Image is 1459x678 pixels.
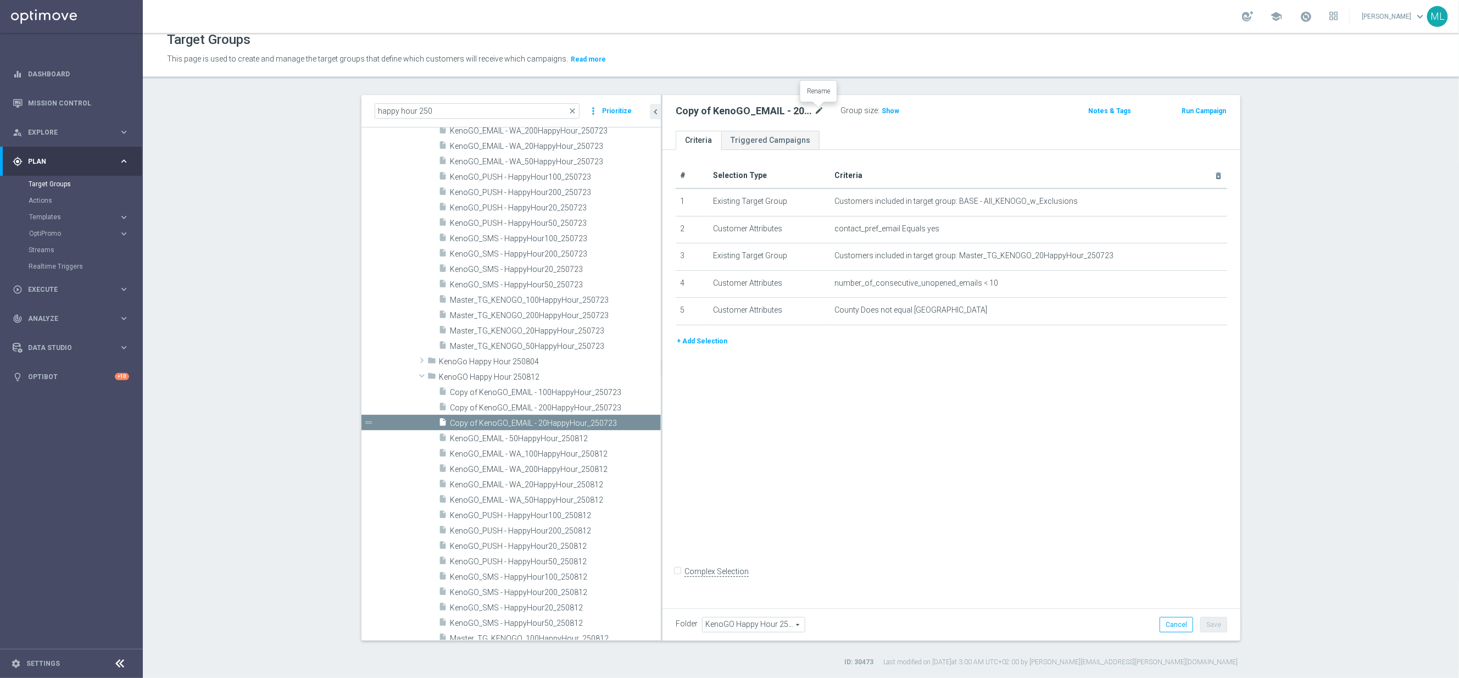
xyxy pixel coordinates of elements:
[450,496,661,505] span: KenoGO_EMAIL - WA_50HappyHour_250812
[29,209,142,225] div: Templates
[29,214,119,220] div: Templates
[29,246,114,254] a: Streams
[450,419,661,428] span: Copy of KenoGO_EMAIL - 20HappyHour_250723
[450,603,661,613] span: KenoGO_SMS - HappyHour20_250812
[12,157,130,166] div: gps_fixed Plan keyboard_arrow_right
[13,127,23,137] i: person_search
[13,285,23,294] i: play_circle_outline
[29,180,114,188] a: Target Groups
[438,602,447,615] i: insert_drive_file
[438,541,447,553] i: insert_drive_file
[11,659,21,669] i: settings
[13,372,23,382] i: lightbulb
[438,618,447,630] i: insert_drive_file
[834,251,1113,260] span: Customers included in target group: Master_TG_KENOGO_20HappyHour_250723
[709,270,830,298] td: Customer Attributes
[28,286,119,293] span: Execute
[450,526,661,536] span: KenoGO_PUSH - HappyHour200_250812
[676,188,709,216] td: 1
[438,325,447,338] i: insert_drive_file
[450,173,661,182] span: KenoGO_PUSH - HappyHour100_250723
[450,588,661,597] span: KenoGO_SMS - HappyHour200_250812
[844,658,873,667] label: ID: 30473
[709,188,830,216] td: Existing Target Group
[450,634,661,643] span: Master_TG_KENOGO_100HappyHour_250812
[12,99,130,108] button: Mission Control
[1180,105,1227,117] button: Run Campaign
[28,59,129,88] a: Dashboard
[1088,105,1133,117] button: Notes & Tags
[450,249,661,259] span: KenoGO_SMS - HappyHour200_250723
[29,176,142,192] div: Target Groups
[13,343,119,353] div: Data Studio
[29,213,130,221] div: Templates keyboard_arrow_right
[650,104,661,119] button: chevron_left
[427,356,436,369] i: folder
[450,511,661,520] span: KenoGO_PUSH - HappyHour100_250812
[1160,617,1193,632] button: Cancel
[115,373,129,380] div: +10
[28,315,119,322] span: Analyze
[834,171,862,180] span: Criteria
[12,343,130,352] button: Data Studio keyboard_arrow_right
[814,104,824,118] i: mode_edit
[438,218,447,230] i: insert_drive_file
[450,280,661,290] span: KenoGO_SMS - HappyHour50_250723
[29,214,108,220] span: Templates
[450,557,661,566] span: KenoGO_PUSH - HappyHour50_250812
[26,660,60,667] a: Settings
[119,156,129,166] i: keyboard_arrow_right
[438,556,447,569] i: insert_drive_file
[28,362,115,391] a: Optibot
[450,619,661,628] span: KenoGO_SMS - HappyHour50_250812
[438,525,447,538] i: insert_drive_file
[709,298,830,325] td: Customer Attributes
[29,230,119,237] div: OptiPromo
[600,104,633,119] button: Prioritize
[13,157,119,166] div: Plan
[834,305,987,315] span: County Does not equal [GEOGRAPHIC_DATA]
[438,279,447,292] i: insert_drive_file
[119,229,129,239] i: keyboard_arrow_right
[29,192,142,209] div: Actions
[450,142,661,151] span: KenoGO_EMAIL - WA_20HappyHour_250723
[13,59,129,88] div: Dashboard
[13,69,23,79] i: equalizer
[29,229,130,238] button: OptiPromo keyboard_arrow_right
[438,125,447,138] i: insert_drive_file
[12,314,130,323] div: track_changes Analyze keyboard_arrow_right
[427,371,436,384] i: folder
[12,128,130,137] button: person_search Explore keyboard_arrow_right
[119,342,129,353] i: keyboard_arrow_right
[438,433,447,446] i: insert_drive_file
[438,141,447,153] i: insert_drive_file
[29,230,108,237] span: OptiPromo
[13,285,119,294] div: Execute
[438,418,447,430] i: insert_drive_file
[438,571,447,584] i: insert_drive_file
[450,311,661,320] span: Master_TG_KENOGO_200HappyHour_250723
[438,479,447,492] i: insert_drive_file
[119,127,129,137] i: keyboard_arrow_right
[721,131,820,150] a: Triggered Campaigns
[450,296,661,305] span: Master_TG_KENOGO_100HappyHour_250723
[450,542,661,551] span: KenoGO_PUSH - HappyHour20_250812
[29,258,142,275] div: Realtime Triggers
[438,171,447,184] i: insert_drive_file
[12,373,130,381] button: lightbulb Optibot +10
[12,70,130,79] button: equalizer Dashboard
[13,314,23,324] i: track_changes
[438,510,447,523] i: insert_drive_file
[883,658,1238,667] label: Last modified on [DATE] at 3:00 AM UTC+02:00 by [PERSON_NAME][EMAIL_ADDRESS][PERSON_NAME][DOMAIN_...
[1361,8,1427,25] a: [PERSON_NAME]keyboard_arrow_down
[28,129,119,136] span: Explore
[438,341,447,353] i: insert_drive_file
[570,53,607,65] button: Read more
[13,157,23,166] i: gps_fixed
[29,242,142,258] div: Streams
[834,197,1078,206] span: Customers included in target group: BASE - All_KENOGO_w_Exclusions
